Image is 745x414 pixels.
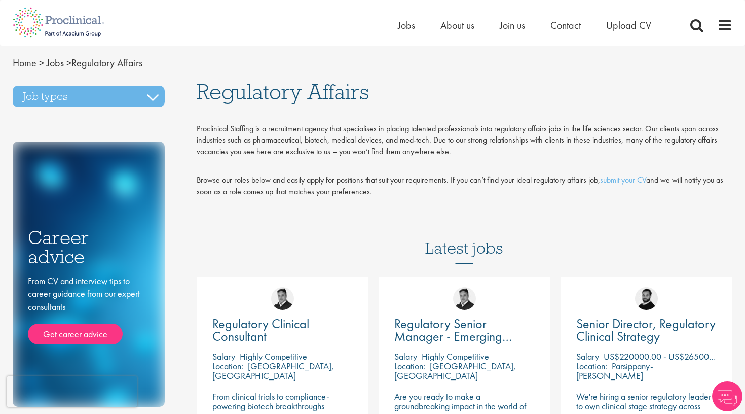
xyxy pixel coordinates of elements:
h3: Career advice [28,228,150,267]
a: Regulatory Senior Manager - Emerging Markets [394,318,535,343]
span: Regulatory Senior Manager - Emerging Markets [394,315,512,358]
h3: Latest jobs [425,214,503,264]
span: Regulatory Affairs [13,56,142,70]
img: Chatbot [712,381,742,411]
span: > [66,56,71,70]
h3: Job types [13,86,165,107]
div: Proclinical Staffing is a recruitment agency that specialises in placing talented professionals i... [197,123,733,158]
span: Regulatory Affairs [197,78,369,106]
span: Location: [394,360,425,372]
span: Salary [576,351,599,362]
span: Location: [576,360,607,372]
a: Jobs [398,19,415,32]
p: Highly Competitive [422,351,489,362]
a: breadcrumb link to Jobs [47,56,64,70]
iframe: reCAPTCHA [7,376,137,407]
img: Peter Duvall [271,287,294,310]
p: Parsippany-[PERSON_NAME][GEOGRAPHIC_DATA], [GEOGRAPHIC_DATA] [576,360,662,401]
span: > [39,56,44,70]
div: Browse our roles below and easily apply for positions that suit your requirements. If you can’t f... [197,175,733,198]
a: Regulatory Clinical Consultant [212,318,353,343]
a: Join us [500,19,525,32]
p: [GEOGRAPHIC_DATA], [GEOGRAPHIC_DATA] [394,360,516,382]
a: breadcrumb link to Home [13,56,36,70]
p: [GEOGRAPHIC_DATA], [GEOGRAPHIC_DATA] [212,360,334,382]
span: Salary [212,351,235,362]
a: Get career advice [28,324,123,345]
span: Regulatory Clinical Consultant [212,315,309,345]
span: Senior Director, Regulatory Clinical Strategy [576,315,716,345]
span: Location: [212,360,243,372]
img: Peter Duvall [453,287,476,310]
a: submit your CV [600,175,646,185]
div: From CV and interview tips to career guidance from our expert consultants [28,274,150,345]
a: Senior Director, Regulatory Clinical Strategy [576,318,717,343]
span: Salary [394,351,417,362]
a: About us [440,19,474,32]
a: Contact [550,19,581,32]
img: Nick Walker [635,287,658,310]
a: Upload CV [606,19,651,32]
p: Highly Competitive [240,351,307,362]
